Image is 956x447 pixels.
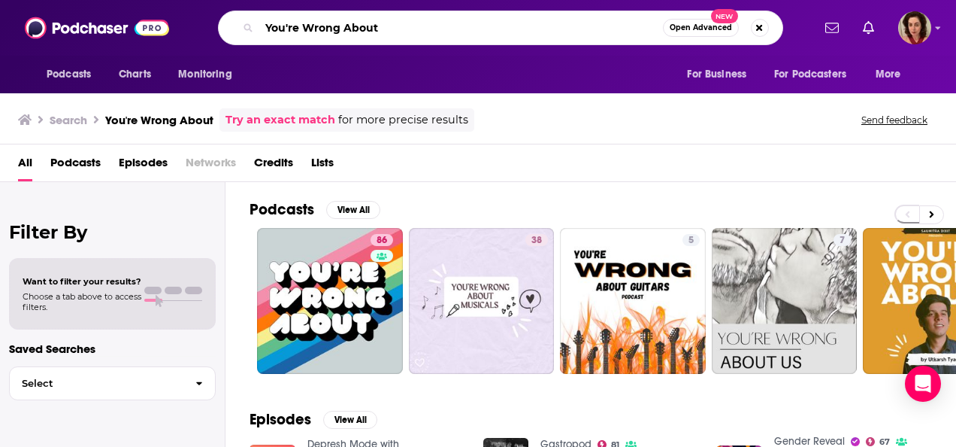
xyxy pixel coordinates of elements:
a: Episodes [119,151,168,181]
img: User Profile [898,11,931,44]
button: open menu [865,60,920,89]
button: Show profile menu [898,11,931,44]
button: open menu [168,60,251,89]
a: 5 [682,234,700,246]
button: View All [323,411,377,429]
a: 7 [833,234,851,246]
a: Lists [311,151,334,181]
span: For Podcasters [774,64,846,85]
div: Open Intercom Messenger [905,366,941,402]
span: For Business [687,64,746,85]
input: Search podcasts, credits, & more... [259,16,663,40]
h3: Search [50,113,87,127]
span: 7 [840,233,845,248]
span: Choose a tab above to access filters. [23,291,141,312]
span: 5 [688,233,694,248]
span: Monitoring [178,64,231,85]
a: 5 [560,228,706,374]
h2: Filter By [9,221,216,243]
div: Search podcasts, credits, & more... [218,11,783,45]
h3: You're Wrong About [105,113,213,127]
span: for more precise results [338,111,468,129]
button: View All [326,201,380,219]
a: 38 [525,234,548,246]
button: Open AdvancedNew [663,19,739,37]
span: More [876,64,901,85]
span: Open Advanced [670,24,732,32]
h2: Episodes [250,410,311,429]
button: open menu [676,60,765,89]
a: 86 [257,228,403,374]
span: Podcasts [47,64,91,85]
a: PodcastsView All [250,200,380,219]
button: open menu [36,60,110,89]
a: Charts [109,60,160,89]
span: Want to filter your results? [23,276,141,287]
span: New [711,9,738,23]
p: Saved Searches [9,342,216,356]
a: All [18,151,32,181]
a: EpisodesView All [250,410,377,429]
a: 67 [866,437,890,446]
span: Charts [119,64,151,85]
span: 67 [879,439,890,445]
img: Podchaser - Follow, Share and Rate Podcasts [25,14,169,42]
a: Show notifications dropdown [857,15,880,41]
button: open menu [764,60,868,89]
a: 86 [371,234,393,246]
span: 38 [531,233,542,248]
button: Send feedback [857,114,932,126]
span: Logged in as hdrucker [898,11,931,44]
span: Select [10,379,183,388]
a: Podcasts [50,151,101,181]
a: Show notifications dropdown [819,15,845,41]
span: Networks [186,151,236,181]
a: 38 [409,228,555,374]
span: 86 [377,233,387,248]
h2: Podcasts [250,200,314,219]
button: Select [9,366,216,400]
a: Credits [254,151,293,181]
a: 7 [712,228,858,374]
a: Try an exact match [225,111,335,129]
